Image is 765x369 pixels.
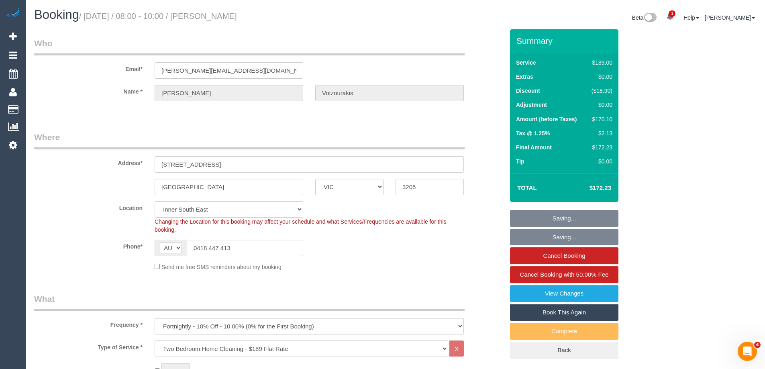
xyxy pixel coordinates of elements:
a: Cancel Booking [510,247,618,264]
div: $2.13 [588,129,612,137]
div: $170.10 [588,115,612,123]
label: Final Amount [516,143,552,151]
input: Post Code* [396,179,464,195]
label: Discount [516,87,540,95]
a: [PERSON_NAME] [705,14,755,21]
div: ($18.90) [588,87,612,95]
label: Type of Service * [28,340,149,351]
span: Changing the Location for this booking may affect your schedule and what Services/Frequencies are... [155,218,447,233]
iframe: Intercom live chat [738,342,757,361]
div: $0.00 [588,157,612,165]
span: Send me free SMS reminders about my booking [161,264,282,270]
img: Automaid Logo [5,8,21,19]
label: Tax @ 1.25% [516,129,550,137]
a: 1 [662,8,678,26]
legend: Where [34,131,465,149]
label: Tip [516,157,524,165]
img: New interface [643,13,657,23]
legend: Who [34,37,465,55]
span: 1 [669,10,675,17]
label: Email* [28,62,149,73]
div: $172.23 [588,143,612,151]
div: $0.00 [588,101,612,109]
h4: $172.23 [565,185,611,192]
a: Back [510,342,618,359]
label: Service [516,59,536,67]
h3: Summary [516,36,614,45]
span: Cancel Booking with 50.00% Fee [520,271,609,278]
legend: What [34,293,465,311]
strong: Total [517,184,537,191]
div: $0.00 [588,73,612,81]
label: Address* [28,156,149,167]
a: Beta [632,14,657,21]
div: $189.00 [588,59,612,67]
label: Amount (before Taxes) [516,115,577,123]
span: 4 [754,342,761,348]
input: Email* [155,62,303,79]
label: Name * [28,85,149,96]
small: / [DATE] / 08:00 - 10:00 / [PERSON_NAME] [79,12,237,20]
a: Book This Again [510,304,618,321]
span: Booking [34,8,79,22]
label: Adjustment [516,101,547,109]
label: Phone* [28,240,149,251]
label: Extras [516,73,533,81]
input: Suburb* [155,179,303,195]
a: Cancel Booking with 50.00% Fee [510,266,618,283]
a: Help [683,14,699,21]
input: Phone* [187,240,303,256]
input: Last Name* [315,85,464,101]
a: View Changes [510,285,618,302]
label: Frequency * [28,318,149,329]
label: Location [28,201,149,212]
input: First Name* [155,85,303,101]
